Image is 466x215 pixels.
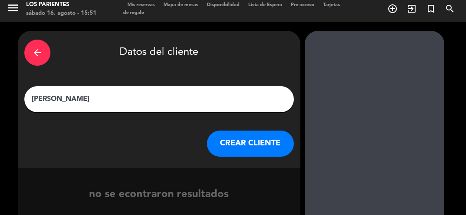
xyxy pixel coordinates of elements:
[7,1,20,17] button: menu
[18,186,300,203] div: no se econtraron resultados
[32,47,43,58] i: arrow_back
[244,3,286,7] span: Lista de Espera
[426,3,436,14] i: turned_in_not
[286,3,319,7] span: Pre-acceso
[31,93,287,105] input: Escriba nombre, correo electrónico o número de teléfono...
[26,9,97,18] div: sábado 16. agosto - 15:51
[406,3,417,14] i: exit_to_app
[445,3,455,14] i: search
[24,37,294,68] div: Datos del cliente
[26,0,97,9] div: Los Parientes
[123,3,159,7] span: Mis reservas
[159,3,203,7] span: Mapa de mesas
[207,131,294,157] button: CREAR CLIENTE
[7,1,20,14] i: menu
[387,3,398,14] i: add_circle_outline
[203,3,244,7] span: Disponibilidad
